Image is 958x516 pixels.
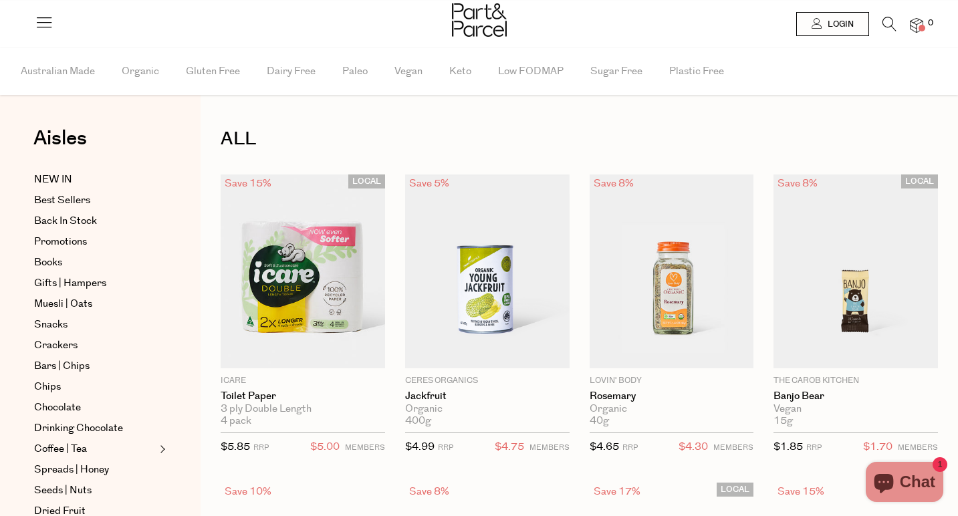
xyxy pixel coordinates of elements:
[590,483,644,501] div: Save 17%
[34,483,156,499] a: Seeds | Nuts
[405,390,570,402] a: Jackfruit
[34,213,97,229] span: Back In Stock
[221,440,250,454] span: $5.85
[405,483,453,501] div: Save 8%
[34,275,156,291] a: Gifts | Hampers
[156,441,166,457] button: Expand/Collapse Coffee | Tea
[449,48,471,95] span: Keto
[221,174,275,192] div: Save 15%
[34,213,156,229] a: Back In Stock
[34,441,87,457] span: Coffee | Tea
[405,375,570,387] p: Ceres Organics
[34,338,156,354] a: Crackers
[221,415,251,427] span: 4 pack
[806,442,822,453] small: RRP
[925,17,937,29] span: 0
[529,442,570,453] small: MEMBERS
[590,174,638,192] div: Save 8%
[253,442,269,453] small: RRP
[590,440,619,454] span: $4.65
[394,48,423,95] span: Vegan
[773,390,938,402] a: Banjo Bear
[34,420,156,436] a: Drinking Chocolate
[773,440,803,454] span: $1.85
[773,415,793,427] span: 15g
[405,174,570,368] img: Jackfruit
[34,462,109,478] span: Spreads | Honey
[34,275,106,291] span: Gifts | Hampers
[34,317,68,333] span: Snacks
[186,48,240,95] span: Gluten Free
[34,358,156,374] a: Bars | Chips
[34,358,90,374] span: Bars | Chips
[773,483,828,501] div: Save 15%
[34,192,90,209] span: Best Sellers
[495,438,524,456] span: $4.75
[34,317,156,333] a: Snacks
[590,415,609,427] span: 40g
[773,375,938,387] p: The Carob Kitchen
[21,48,95,95] span: Australian Made
[590,174,754,368] img: Rosemary
[34,172,72,188] span: NEW IN
[34,420,123,436] span: Drinking Chocolate
[34,296,156,312] a: Muesli | Oats
[221,403,385,415] div: 3 ply Double Length
[34,172,156,188] a: NEW IN
[221,174,385,368] img: Toilet Paper
[910,18,923,32] a: 0
[34,338,78,354] span: Crackers
[438,442,453,453] small: RRP
[773,174,938,368] img: Banjo Bear
[590,390,754,402] a: Rosemary
[405,403,570,415] div: Organic
[863,438,892,456] span: $1.70
[34,400,81,416] span: Chocolate
[452,3,507,37] img: Part&Parcel
[34,255,156,271] a: Books
[773,403,938,415] div: Vegan
[34,234,156,250] a: Promotions
[405,415,431,427] span: 400g
[221,390,385,402] a: Toilet Paper
[34,255,62,271] span: Books
[405,174,453,192] div: Save 5%
[590,375,754,387] p: Lovin' Body
[348,174,385,188] span: LOCAL
[862,462,947,505] inbox-online-store-chat: Shopify online store chat
[34,296,92,312] span: Muesli | Oats
[590,48,642,95] span: Sugar Free
[221,124,938,154] h1: ALL
[679,438,708,456] span: $4.30
[34,379,61,395] span: Chips
[590,403,754,415] div: Organic
[498,48,564,95] span: Low FODMAP
[33,128,87,162] a: Aisles
[773,174,822,192] div: Save 8%
[824,19,854,30] span: Login
[310,438,340,456] span: $5.00
[405,440,435,454] span: $4.99
[713,442,753,453] small: MEMBERS
[33,124,87,153] span: Aisles
[122,48,159,95] span: Organic
[34,441,156,457] a: Coffee | Tea
[34,379,156,395] a: Chips
[898,442,938,453] small: MEMBERS
[34,400,156,416] a: Chocolate
[34,462,156,478] a: Spreads | Honey
[345,442,385,453] small: MEMBERS
[34,192,156,209] a: Best Sellers
[622,442,638,453] small: RRP
[267,48,316,95] span: Dairy Free
[221,483,275,501] div: Save 10%
[796,12,869,36] a: Login
[669,48,724,95] span: Plastic Free
[342,48,368,95] span: Paleo
[221,375,385,387] p: icare
[717,483,753,497] span: LOCAL
[34,483,92,499] span: Seeds | Nuts
[901,174,938,188] span: LOCAL
[34,234,87,250] span: Promotions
